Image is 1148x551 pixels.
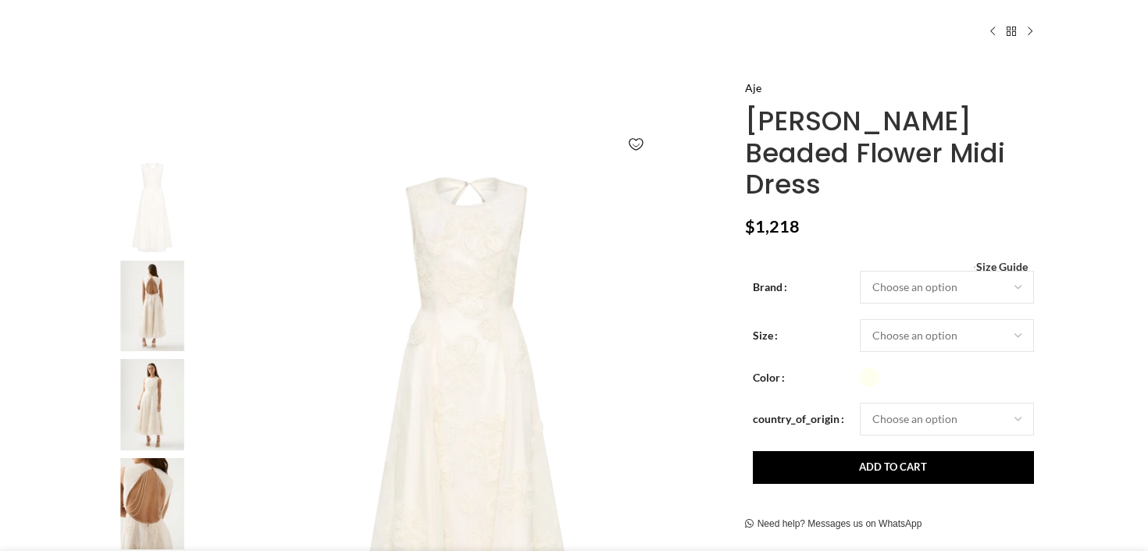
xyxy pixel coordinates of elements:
img: Aje clothing [105,458,200,549]
label: Brand [753,279,787,296]
bdi: 1,218 [745,216,800,236]
img: aje [105,261,200,352]
a: Need help? Messages us on WhatsApp [745,518,922,531]
img: Aje Ivory Dresses [105,162,200,253]
img: Vera Beaded Flower Midi Dress [105,359,200,450]
span: $ [745,216,755,236]
label: Size [753,327,778,344]
label: Color [753,368,785,386]
a: Previous product [983,22,1002,41]
a: Aje [745,80,761,97]
label: country_of_origin [753,411,844,428]
h1: [PERSON_NAME] Beaded Flower Midi Dress [745,105,1039,200]
a: Next product [1021,22,1039,41]
button: Add to cart [753,451,1034,484]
